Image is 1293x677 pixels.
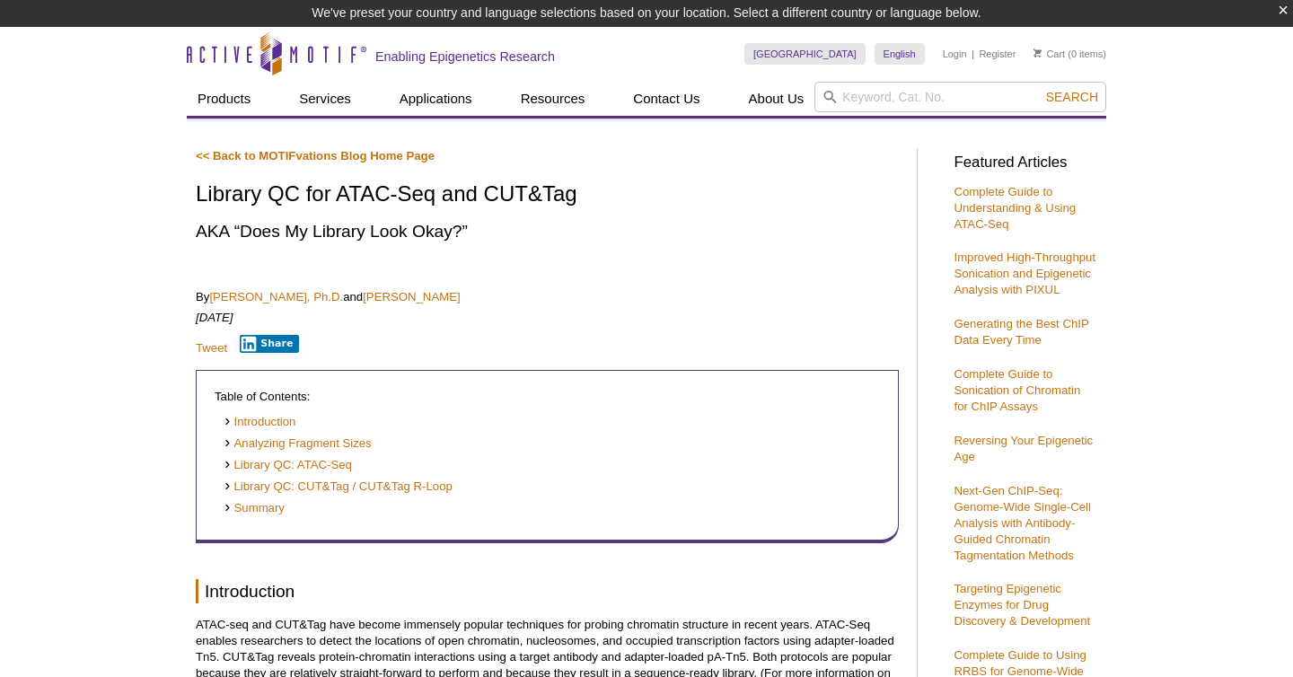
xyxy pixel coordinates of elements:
a: Applications [389,82,483,116]
a: Login [943,48,967,60]
h2: Enabling Epigenetics Research [375,48,555,65]
li: | [972,43,974,65]
a: Targeting Epigenetic Enzymes for Drug Discovery & Development [954,582,1090,628]
li: (0 items) [1034,43,1106,65]
a: Reversing Your Epigenetic Age [954,434,1093,463]
a: Tweet [196,341,227,355]
a: Cart [1034,48,1065,60]
h2: AKA “Does My Library Look Okay?” [196,219,899,243]
button: Share [240,335,300,353]
img: Your Cart [1034,48,1042,57]
a: << Back to MOTIFvations Blog Home Page [196,149,435,163]
h1: Library QC for ATAC-Seq and CUT&Tag [196,182,899,208]
p: Table of Contents: [215,389,880,405]
h3: Featured Articles [954,155,1097,171]
a: Register [979,48,1016,60]
a: About Us [738,82,815,116]
a: Next-Gen ChIP-Seq: Genome-Wide Single-Cell Analysis with Antibody-Guided Chromatin Tagmentation M... [954,484,1090,562]
span: Search [1046,90,1098,104]
a: Products [187,82,261,116]
a: [PERSON_NAME], Ph.D. [209,290,343,303]
a: Generating the Best ChIP Data Every Time [954,317,1088,347]
a: Summary [224,500,285,517]
a: Introduction [224,414,295,431]
button: Search [1041,89,1104,105]
a: Complete Guide to Understanding & Using ATAC-Seq [954,185,1076,231]
a: Contact Us [622,82,710,116]
h2: Introduction [196,579,899,603]
p: By and [196,289,899,305]
a: Library QC: ATAC-Seq [224,457,352,474]
a: [GEOGRAPHIC_DATA] [744,43,866,65]
a: Improved High-Throughput Sonication and Epigenetic Analysis with PIXUL [954,251,1095,296]
input: Keyword, Cat. No. [814,82,1106,112]
a: [PERSON_NAME] [363,290,460,303]
a: Library QC: CUT&Tag / CUT&Tag R-Loop [224,479,453,496]
a: Services [288,82,362,116]
a: Analyzing Fragment Sizes [224,435,372,453]
a: Resources [510,82,596,116]
em: [DATE] [196,311,233,324]
a: Complete Guide to Sonication of Chromatin for ChIP Assays [954,367,1080,413]
a: English [875,43,925,65]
